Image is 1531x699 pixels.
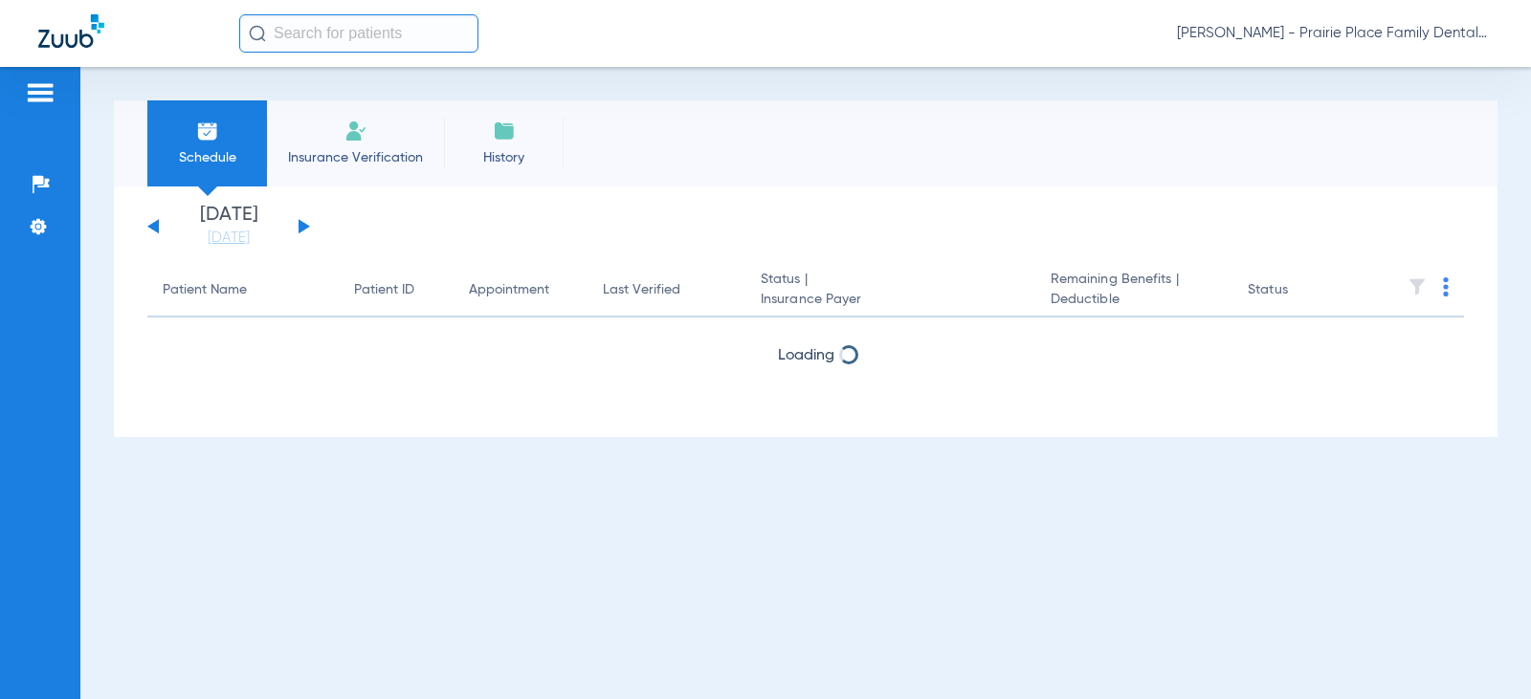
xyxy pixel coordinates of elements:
a: [DATE] [171,229,286,248]
img: Schedule [196,120,219,142]
img: History [493,120,516,142]
div: Last Verified [603,280,680,300]
img: Search Icon [249,25,266,42]
div: Appointment [469,280,549,300]
img: group-dot-blue.svg [1443,277,1449,296]
span: Deductible [1051,290,1217,310]
div: Appointment [469,280,572,300]
img: filter.svg [1408,277,1427,296]
th: Status [1232,264,1362,317]
span: [PERSON_NAME] - Prairie Place Family Dental [1177,24,1493,43]
div: Patient ID [354,280,438,300]
input: Search for patients [239,14,478,53]
img: Manual Insurance Verification [344,120,367,142]
th: Remaining Benefits | [1035,264,1232,317]
span: Schedule [162,148,253,167]
th: Status | [745,264,1035,317]
div: Last Verified [603,280,730,300]
div: Patient ID [354,280,414,300]
span: Insurance Payer [761,290,1020,310]
div: Patient Name [163,280,323,300]
img: hamburger-icon [25,81,55,104]
li: [DATE] [171,206,286,248]
span: Insurance Verification [281,148,430,167]
span: History [458,148,549,167]
img: Zuub Logo [38,14,104,48]
span: Loading [778,348,834,363]
div: Patient Name [163,280,247,300]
